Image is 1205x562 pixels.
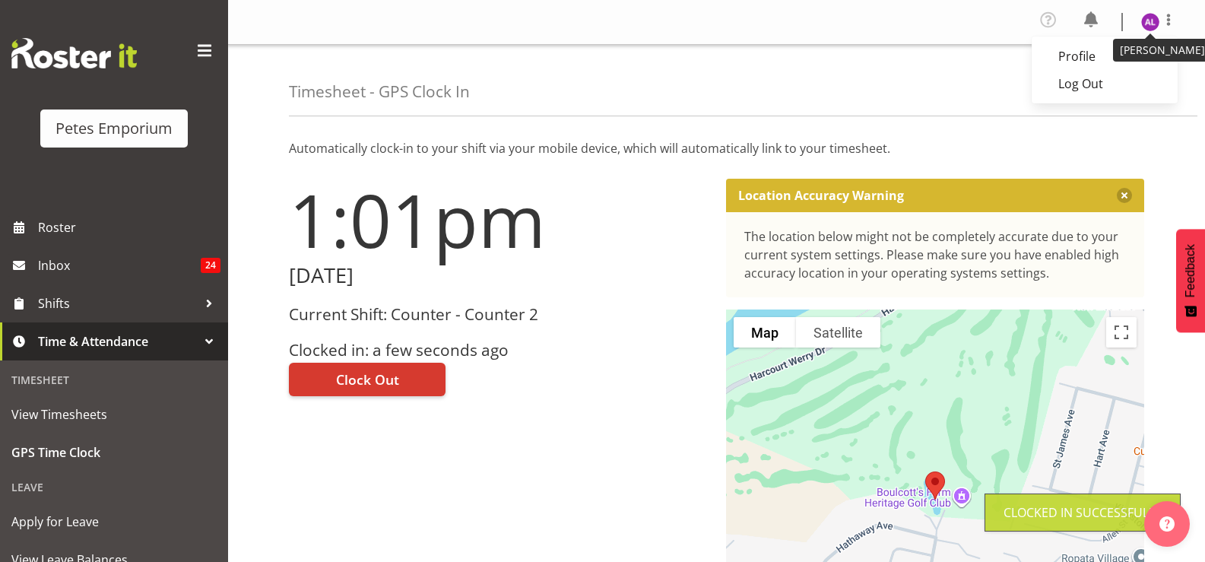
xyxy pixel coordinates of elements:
[11,38,137,68] img: Rosterit website logo
[4,472,224,503] div: Leave
[734,317,796,348] button: Show street map
[4,395,224,433] a: View Timesheets
[289,363,446,396] button: Clock Out
[1176,229,1205,332] button: Feedback - Show survey
[55,117,173,140] div: Petes Emporium
[1032,70,1178,97] a: Log Out
[1141,13,1159,31] img: abigail-lane11345.jpg
[1106,317,1137,348] button: Toggle fullscreen view
[38,254,201,277] span: Inbox
[289,139,1144,157] p: Automatically clock-in to your shift via your mobile device, which will automatically link to you...
[1004,503,1162,522] div: Clocked in Successfully
[1117,188,1132,203] button: Close message
[11,441,217,464] span: GPS Time Clock
[4,433,224,472] a: GPS Time Clock
[38,216,220,239] span: Roster
[289,341,708,359] h3: Clocked in: a few seconds ago
[38,292,198,315] span: Shifts
[738,188,904,203] p: Location Accuracy Warning
[1032,43,1178,70] a: Profile
[1159,516,1175,532] img: help-xxl-2.png
[38,330,198,353] span: Time & Attendance
[1184,244,1197,297] span: Feedback
[289,83,470,100] h4: Timesheet - GPS Clock In
[289,306,708,323] h3: Current Shift: Counter - Counter 2
[744,227,1127,282] div: The location below might not be completely accurate due to your current system settings. Please m...
[336,370,399,389] span: Clock Out
[4,503,224,541] a: Apply for Leave
[4,364,224,395] div: Timesheet
[796,317,880,348] button: Show satellite imagery
[11,403,217,426] span: View Timesheets
[201,258,220,273] span: 24
[289,264,708,287] h2: [DATE]
[11,510,217,533] span: Apply for Leave
[289,179,708,261] h1: 1:01pm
